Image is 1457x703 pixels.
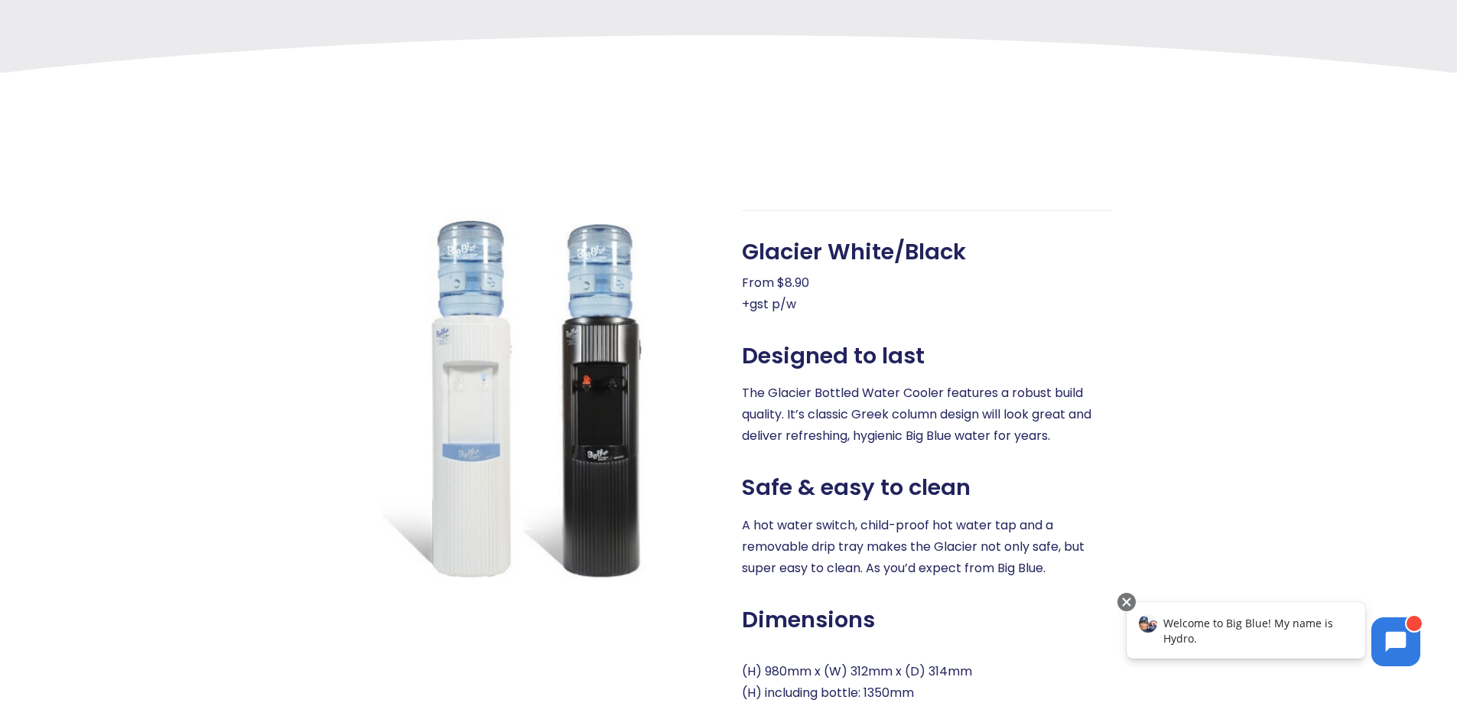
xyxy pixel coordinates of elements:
[742,515,1112,579] p: A hot water switch, child-proof hot water tap and a removable drip tray makes the Glacier not onl...
[742,343,925,369] span: Designed to last
[742,607,875,633] span: Dimensions
[742,474,971,501] span: Safe & easy to clean
[742,272,1112,315] p: From $8.90 +gst p/w
[742,239,966,265] span: Glacier White/Black
[1111,590,1436,682] iframe: Chatbot
[742,382,1112,447] p: The Glacier Bottled Water Cooler features a robust build quality. It’s classic Greek column desig...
